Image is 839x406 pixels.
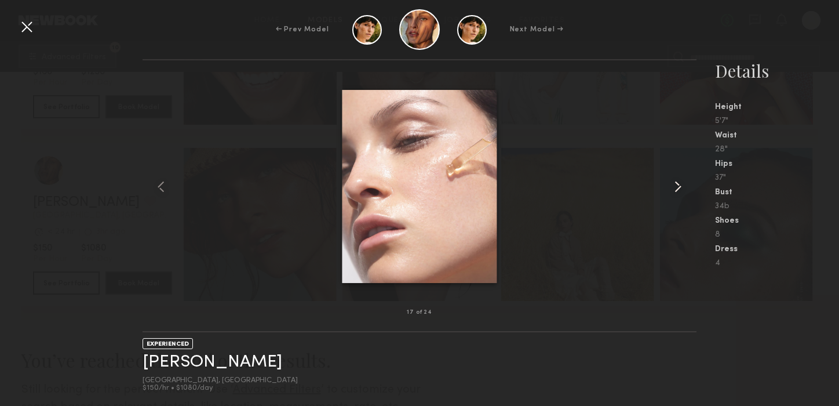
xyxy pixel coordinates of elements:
div: 34b [715,202,839,211]
div: 8 [715,231,839,239]
div: Dress [715,245,839,253]
div: Waist [715,132,839,140]
div: [GEOGRAPHIC_DATA], [GEOGRAPHIC_DATA] [143,377,298,385]
div: 5'7" [715,117,839,125]
div: Details [715,59,839,82]
div: Hips [715,160,839,168]
div: 17 of 24 [407,310,432,316]
div: Bust [715,188,839,197]
div: $150/hr • $1080/day [143,385,298,392]
a: [PERSON_NAME] [143,353,282,371]
div: 37" [715,174,839,182]
div: ← Prev Model [276,24,329,35]
div: Next Model → [510,24,564,35]
div: 28" [715,146,839,154]
div: Height [715,103,839,111]
div: 4 [715,259,839,267]
div: EXPERIENCED [143,338,193,349]
div: Shoes [715,217,839,225]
